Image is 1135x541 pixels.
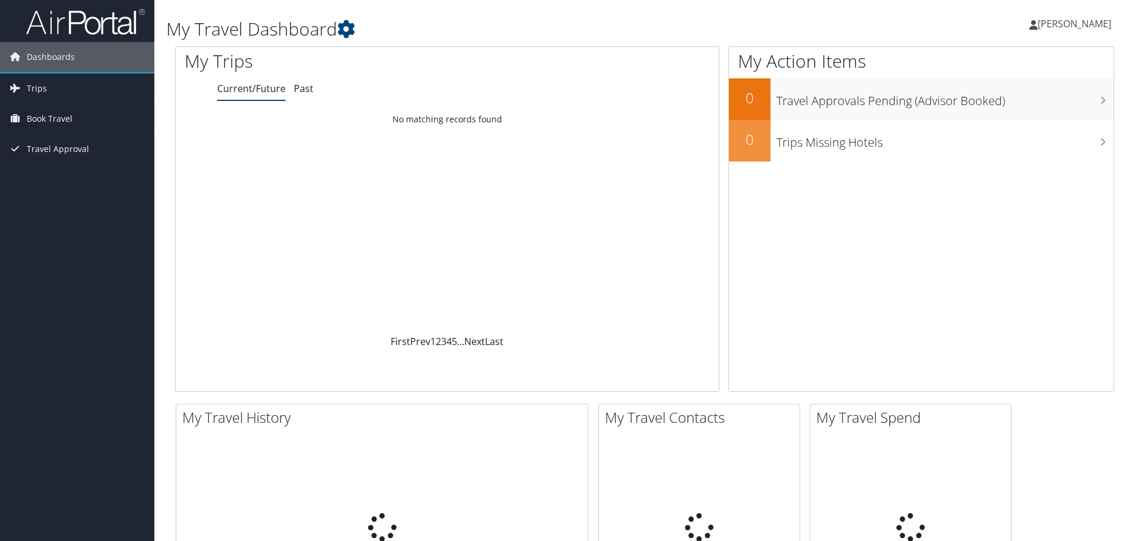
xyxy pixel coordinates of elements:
h2: 0 [729,88,771,108]
h3: Travel Approvals Pending (Advisor Booked) [776,87,1114,109]
img: airportal-logo.png [26,8,145,36]
a: 1 [430,335,436,348]
span: Book Travel [27,104,72,134]
h2: My Travel Spend [816,407,1011,428]
td: No matching records found [176,109,719,130]
h2: My Travel Contacts [605,407,800,428]
a: 2 [436,335,441,348]
a: 0Trips Missing Hotels [729,120,1114,162]
h1: My Travel Dashboard [166,17,804,42]
h1: My Action Items [729,49,1114,74]
a: Next [464,335,485,348]
span: Travel Approval [27,134,89,164]
h1: My Trips [185,49,484,74]
a: 0Travel Approvals Pending (Advisor Booked) [729,78,1114,120]
h2: My Travel History [182,407,588,428]
span: Dashboards [27,42,75,72]
a: 4 [446,335,452,348]
h2: 0 [729,129,771,150]
a: [PERSON_NAME] [1029,6,1123,42]
h3: Trips Missing Hotels [776,128,1114,151]
a: 3 [441,335,446,348]
a: Past [294,82,313,95]
a: Current/Future [217,82,286,95]
span: Trips [27,74,47,103]
a: Prev [410,335,430,348]
span: … [457,335,464,348]
a: First [391,335,410,348]
a: Last [485,335,503,348]
a: 5 [452,335,457,348]
span: [PERSON_NAME] [1038,17,1111,30]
